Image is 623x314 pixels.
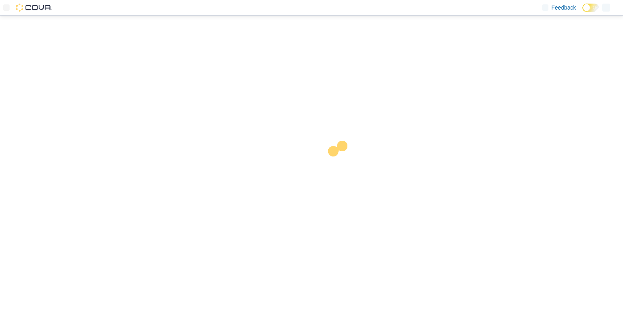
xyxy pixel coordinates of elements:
img: cova-loader [311,135,371,195]
img: Cova [16,4,52,12]
span: Feedback [552,4,576,12]
input: Dark Mode [582,4,599,12]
